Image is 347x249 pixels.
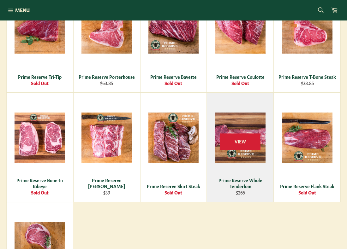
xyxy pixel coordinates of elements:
[15,113,65,163] img: Prime Reserve Bone-In Ribeye
[211,74,270,80] div: Prime Reserve Coulotte
[220,134,260,150] span: View
[11,80,69,86] div: Sold Out
[278,74,337,80] div: Prime Reserve T-Bone Steak
[144,80,203,86] div: Sold Out
[144,189,203,195] div: Sold Out
[211,177,270,189] div: Prime Reserve Whole Tenderloin
[77,80,136,86] div: $63.85
[207,93,274,202] a: Prime Reserve Whole Tenderloin Prime Reserve Whole Tenderloin $265 View
[11,74,69,80] div: Prime Reserve Tri-Tip
[77,177,136,189] div: Prime Reserve [PERSON_NAME]
[148,3,199,54] img: Prime Reserve Bavette
[11,177,69,189] div: Prime Reserve Bone-In Ribeye
[278,80,337,86] div: $38.85
[274,93,341,202] a: Prime Reserve Flank Steak Prime Reserve Flank Steak Sold Out
[278,189,337,195] div: Sold Out
[282,113,332,163] img: Prime Reserve Flank Steak
[278,183,337,189] div: Prime Reserve Flank Steak
[81,3,132,54] img: Prime Reserve Porterhouse
[144,74,203,80] div: Prime Reserve Bavette
[211,80,270,86] div: Sold Out
[282,3,332,54] img: Prime Reserve T-Bone Steak
[77,189,136,195] div: $39
[148,113,199,163] img: Prime Reserve Skirt Steak
[15,3,65,54] img: Prime Reserve Tri-Tip
[11,189,69,195] div: Sold Out
[15,7,30,13] span: Menu
[144,183,203,189] div: Prime Reserve Skirt Steak
[140,93,207,202] a: Prime Reserve Skirt Steak Prime Reserve Skirt Steak Sold Out
[77,74,136,80] div: Prime Reserve Porterhouse
[215,3,266,54] img: Prime Reserve Coulotte
[6,93,73,202] a: Prime Reserve Bone-In Ribeye Prime Reserve Bone-In Ribeye Sold Out
[81,113,132,163] img: Prime Reserve Chuck Roast
[73,93,140,202] a: Prime Reserve Chuck Roast Prime Reserve [PERSON_NAME] $39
